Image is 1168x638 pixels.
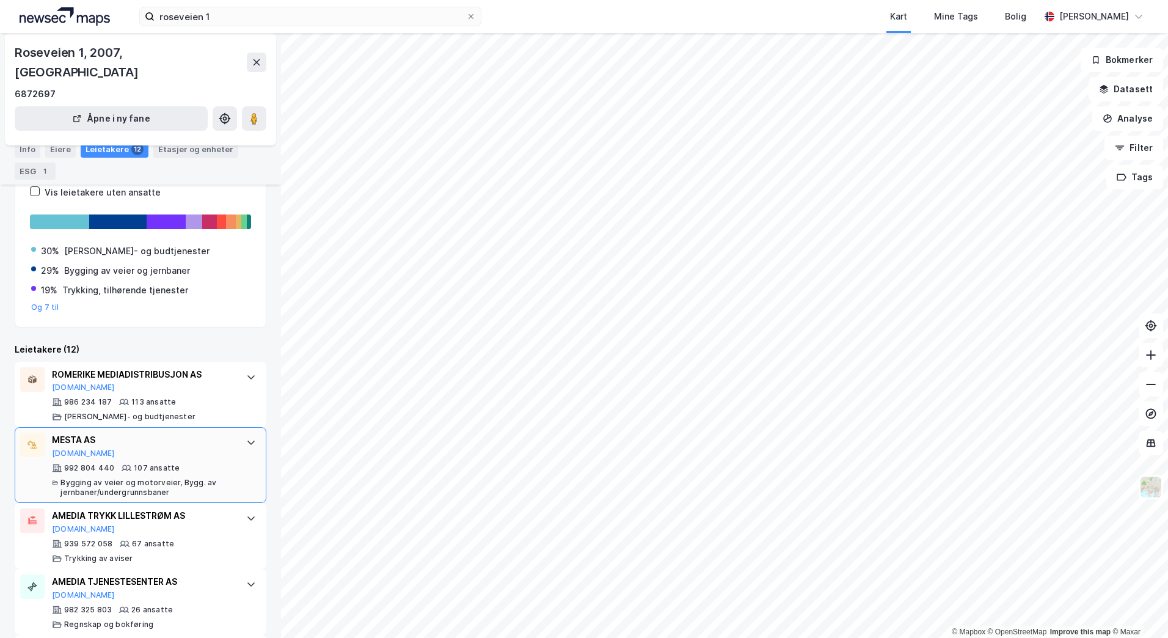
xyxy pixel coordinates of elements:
[131,397,176,407] div: 113 ansatte
[20,7,110,26] img: logo.a4113a55bc3d86da70a041830d287a7e.svg
[64,554,133,563] div: Trykking av aviser
[131,143,144,155] div: 12
[934,9,978,24] div: Mine Tags
[64,539,112,549] div: 939 572 058
[81,141,148,158] div: Leietakere
[988,628,1047,636] a: OpenStreetMap
[1107,579,1168,638] div: Kontrollprogram for chat
[1092,106,1163,131] button: Analyse
[15,163,56,180] div: ESG
[64,263,190,278] div: Bygging av veier og jernbaner
[890,9,907,24] div: Kart
[62,283,188,298] div: Trykking, tilhørende tjenester
[41,244,59,258] div: 30%
[1050,628,1111,636] a: Improve this map
[52,449,115,458] button: [DOMAIN_NAME]
[52,574,234,589] div: AMEDIA TJENESTESENTER AS
[952,628,985,636] a: Mapbox
[52,590,115,600] button: [DOMAIN_NAME]
[31,302,59,312] button: Og 7 til
[1005,9,1026,24] div: Bolig
[134,463,180,473] div: 107 ansatte
[64,463,114,473] div: 992 804 440
[52,508,234,523] div: AMEDIA TRYKK LILLESTRØM AS
[41,283,57,298] div: 19%
[1104,136,1163,160] button: Filter
[158,144,233,155] div: Etasjer og enheter
[52,433,234,447] div: MESTA AS
[131,605,173,615] div: 26 ansatte
[1139,475,1163,499] img: Z
[64,620,153,629] div: Regnskap og bokføring
[52,367,234,382] div: ROMERIKE MEDIADISTRIBUSJON AS
[15,43,247,82] div: Roseveien 1, 2007, [GEOGRAPHIC_DATA]
[52,524,115,534] button: [DOMAIN_NAME]
[64,412,195,422] div: [PERSON_NAME]- og budtjenester
[41,263,59,278] div: 29%
[132,539,174,549] div: 67 ansatte
[1081,48,1163,72] button: Bokmerker
[45,185,161,200] div: Vis leietakere uten ansatte
[64,605,112,615] div: 982 325 803
[155,7,466,26] input: Søk på adresse, matrikkel, gårdeiere, leietakere eller personer
[60,478,234,497] div: Bygging av veier og motorveier, Bygg. av jernbaner/undergrunnsbaner
[1089,77,1163,101] button: Datasett
[15,87,56,101] div: 6872697
[1106,165,1163,189] button: Tags
[64,244,210,258] div: [PERSON_NAME]- og budtjenester
[15,141,40,158] div: Info
[15,106,208,131] button: Åpne i ny fane
[45,141,76,158] div: Eiere
[52,383,115,392] button: [DOMAIN_NAME]
[38,165,51,177] div: 1
[64,397,112,407] div: 986 234 187
[15,342,266,357] div: Leietakere (12)
[1107,579,1168,638] iframe: Chat Widget
[1059,9,1129,24] div: [PERSON_NAME]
